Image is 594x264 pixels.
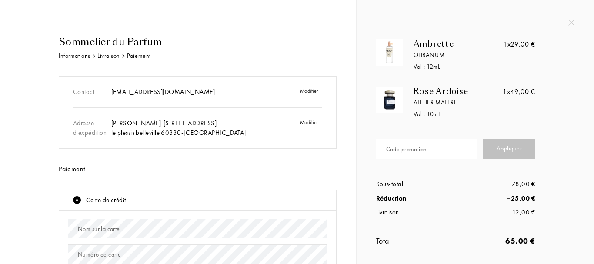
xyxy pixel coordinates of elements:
[414,98,509,107] div: Atelier Materi
[503,87,535,97] div: 49,00 €
[503,40,511,49] span: 1x
[59,164,337,174] div: Paiement
[111,87,289,97] div: [EMAIL_ADDRESS][DOMAIN_NAME]
[414,62,509,71] div: Vol : 12 mL
[376,207,456,217] div: Livraison
[78,224,120,234] div: Nom sur la carte
[86,195,126,205] div: Carte de crédit
[378,41,400,63] img: 37HW67EFXT.png
[414,39,509,49] div: Ambrette
[414,50,509,60] div: Olibanum
[73,82,111,102] div: Contact
[73,113,111,143] div: Adresse d'expédition
[456,194,535,204] div: – 25,00 €
[59,35,337,49] div: Sommelier du Parfum
[289,82,327,102] div: Modifier
[111,118,289,138] div: [PERSON_NAME] - [STREET_ADDRESS] le plessis belleville 60330 - [GEOGRAPHIC_DATA]
[568,20,574,26] img: quit_onboard.svg
[289,113,327,143] div: Modifier
[386,145,427,154] div: Code promotion
[127,51,150,60] div: Paiement
[376,179,456,189] div: Sous-total
[93,54,95,58] img: arr_black.svg
[483,139,535,159] div: Appliquer
[503,39,535,50] div: 29,00 €
[456,235,535,247] div: 65,00 €
[376,235,456,247] div: Total
[456,207,535,217] div: 12,00 €
[59,51,90,60] div: Informations
[414,110,509,119] div: Vol : 10 mL
[456,179,535,189] div: 78,00 €
[122,54,125,58] img: arr_black.svg
[376,194,456,204] div: Réduction
[97,51,120,60] div: Livraison
[414,87,509,96] div: Rose Ardoise
[378,89,400,111] img: SQUIANSGHG.png
[78,250,121,259] div: Numéro de carte
[503,87,510,96] span: 1x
